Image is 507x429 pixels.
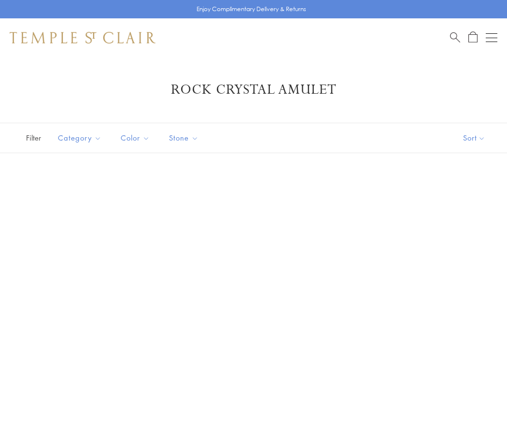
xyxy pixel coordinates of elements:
[441,123,507,153] button: Show sort by
[116,132,157,144] span: Color
[164,132,206,144] span: Stone
[10,32,155,43] img: Temple St. Clair
[53,132,109,144] span: Category
[450,31,460,43] a: Search
[24,81,483,99] h1: Rock Crystal Amulet
[197,4,306,14] p: Enjoy Complimentary Delivery & Returns
[51,127,109,149] button: Category
[113,127,157,149] button: Color
[468,31,478,43] a: Open Shopping Bag
[162,127,206,149] button: Stone
[486,32,497,43] button: Open navigation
